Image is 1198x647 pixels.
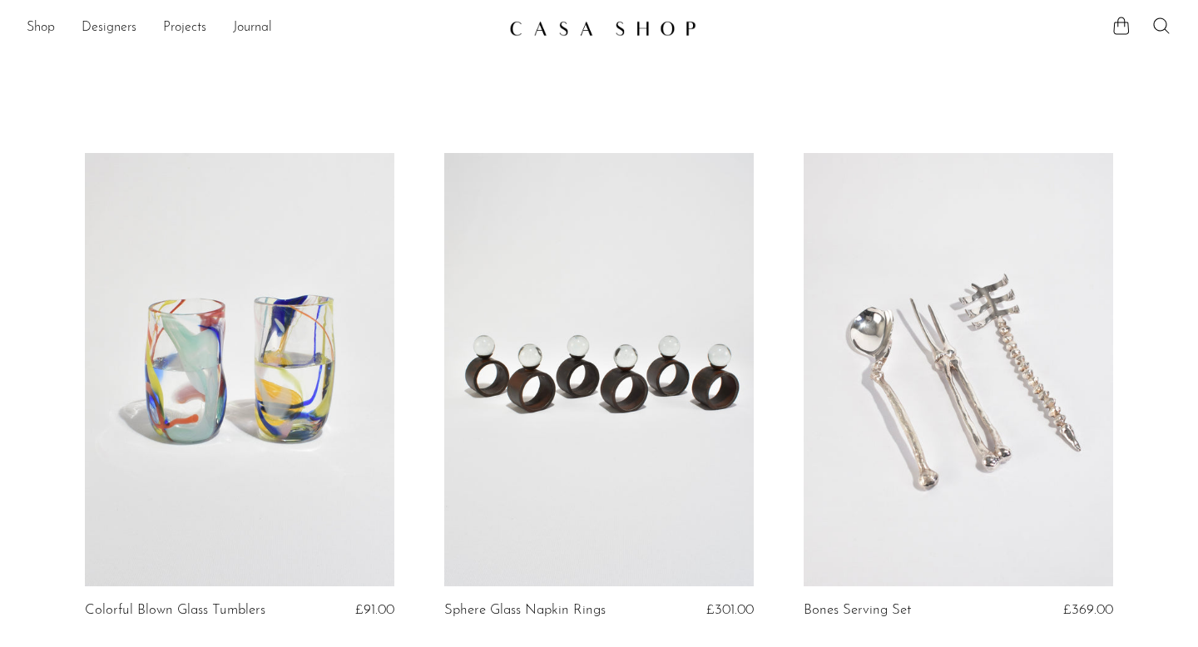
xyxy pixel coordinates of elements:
a: Shop [27,17,55,39]
a: Designers [82,17,136,39]
ul: NEW HEADER MENU [27,14,496,42]
a: Bones Serving Set [804,603,911,618]
a: Colorful Blown Glass Tumblers [85,603,265,618]
span: £369.00 [1063,603,1113,617]
a: Sphere Glass Napkin Rings [444,603,606,618]
span: £91.00 [355,603,394,617]
a: Projects [163,17,206,39]
a: Journal [233,17,272,39]
span: £301.00 [706,603,754,617]
nav: Desktop navigation [27,14,496,42]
